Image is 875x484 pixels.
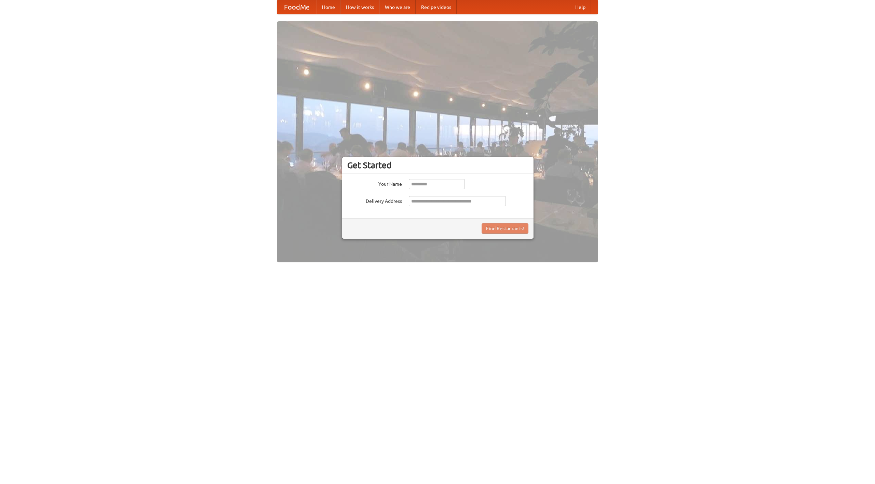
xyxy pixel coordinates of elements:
h3: Get Started [347,160,528,170]
button: Find Restaurants! [482,223,528,234]
a: How it works [340,0,379,14]
a: FoodMe [277,0,317,14]
a: Recipe videos [416,0,457,14]
label: Your Name [347,179,402,187]
label: Delivery Address [347,196,402,205]
a: Home [317,0,340,14]
a: Who we are [379,0,416,14]
a: Help [570,0,591,14]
